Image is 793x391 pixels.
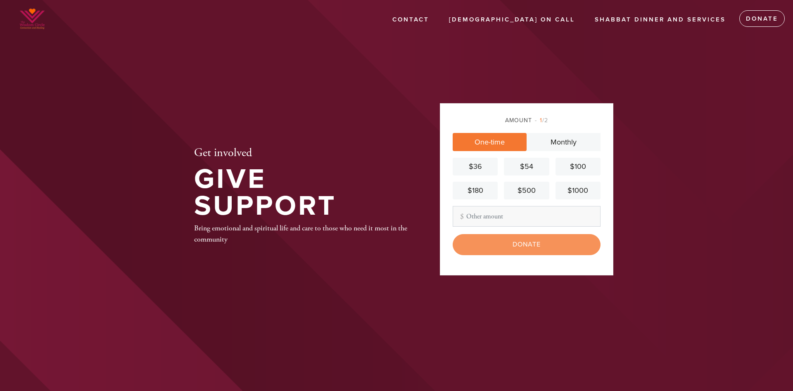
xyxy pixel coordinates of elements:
a: $100 [556,158,601,175]
a: $180 [453,182,498,199]
h2: Get involved [194,146,413,160]
div: Amount [453,116,601,125]
div: $180 [456,185,494,196]
a: Donate [739,10,785,27]
a: Shabbat Dinner and Services [589,12,732,28]
a: $500 [504,182,549,199]
div: $36 [456,161,494,172]
img: WhatsApp%20Image%202025-03-14%20at%2002.png [12,4,52,34]
div: $500 [507,185,546,196]
div: $1000 [559,185,597,196]
span: 1 [540,117,542,124]
div: $100 [559,161,597,172]
h1: Give Support [194,166,413,219]
span: /2 [535,117,548,124]
a: [DEMOGRAPHIC_DATA] On Call [443,12,581,28]
a: $36 [453,158,498,175]
div: Bring emotional and spiritual life and care to those who need it most in the community [194,223,413,245]
div: $54 [507,161,546,172]
input: Other amount [453,206,601,227]
a: One-time [453,133,527,151]
a: Monthly [527,133,601,151]
a: $54 [504,158,549,175]
a: $1000 [556,182,601,199]
a: Contact [386,12,435,28]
